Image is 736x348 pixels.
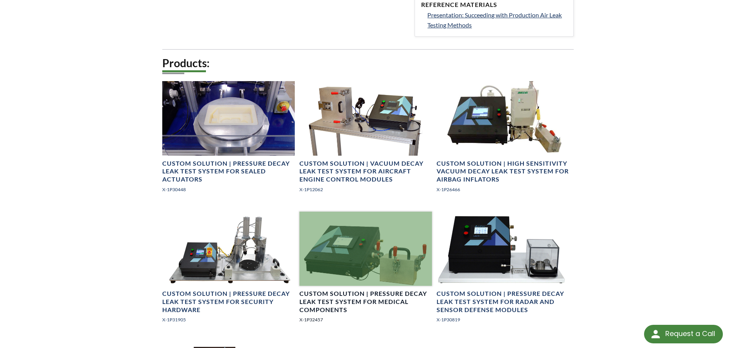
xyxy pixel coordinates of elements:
h4: Reference Materials [421,1,567,9]
h2: Products: [162,56,574,70]
a: Pressure decay leak test system for medical components, front viewCustom Solution | Pressure Deca... [299,212,432,330]
a: Pressure decay leak test system for security hardware, front viewCustom Solution | Pressure Decay... [162,212,295,330]
div: Request a Call [665,325,715,343]
img: round button [649,328,662,340]
p: X-1P32457 [299,316,432,323]
h4: Custom Solution | Vacuum Decay Leak Test System for Aircraft Engine Control Modules [299,160,432,183]
h4: Custom Solution | Pressure Decay Leak Test System for Radar and Sensor Defense Modules [437,290,569,314]
h4: Custom Solution | High Sensitivity Vacuum Decay Leak Test System for Airbag Inflators [437,160,569,183]
p: X-1P26466 [437,186,569,193]
a: Presentation: Succeeding with Production Air Leak Testing Methods [427,10,567,30]
h4: Custom Solution | Pressure Decay Leak Test System for Security Hardware [162,290,295,314]
p: X-1P30819 [437,316,569,323]
p: X-1P12062 [299,186,432,193]
a: High Sensitivity Vacuum Decay Leak Test System for Airbag InflatorsCustom Solution | High Sensiti... [437,81,569,199]
p: X-1P31905 [162,316,295,323]
a: Vacuum Decay Leak Test System with stainless steel leak test chamber mounted on stainless steel b... [299,81,432,199]
h4: Custom Solution | Pressure Decay Leak Test System for Medical Components [299,290,432,314]
div: Request a Call [644,325,723,343]
p: X-1P30448 [162,186,295,193]
a: Tabletop pressure decay leak test system for sealed actuatorsCustom Solution | Pressure Decay Lea... [162,81,295,199]
a: Pressure Decay Leak Test System for Radar and Sensor Defense Modules, front viewCustom Solution |... [437,212,569,330]
h4: Custom Solution | Pressure Decay Leak Test System for Sealed Actuators [162,160,295,183]
span: Presentation: Succeeding with Production Air Leak Testing Methods [427,11,562,29]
